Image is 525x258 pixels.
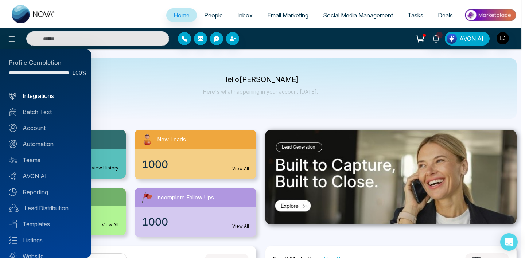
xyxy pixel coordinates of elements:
a: Templates [9,220,82,228]
img: Integrated.svg [9,92,17,100]
span: 100% [72,70,82,75]
a: Listings [9,236,82,245]
img: batch_text_white.png [9,108,17,116]
a: Reporting [9,188,82,196]
a: Account [9,124,82,132]
img: Account.svg [9,124,17,132]
a: Integrations [9,91,82,100]
a: Teams [9,156,82,164]
img: Listings.svg [9,236,17,244]
div: Open Intercom Messenger [500,233,518,251]
div: Profile Completion [9,58,82,68]
a: AVON AI [9,172,82,180]
img: Templates.svg [9,220,17,228]
img: Reporting.svg [9,188,17,196]
img: Avon-AI.svg [9,172,17,180]
a: Batch Text [9,107,82,116]
img: Lead-dist.svg [9,204,19,212]
a: Automation [9,140,82,148]
img: Automation.svg [9,140,17,148]
a: Lead Distribution [9,204,82,212]
img: team.svg [9,156,17,164]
